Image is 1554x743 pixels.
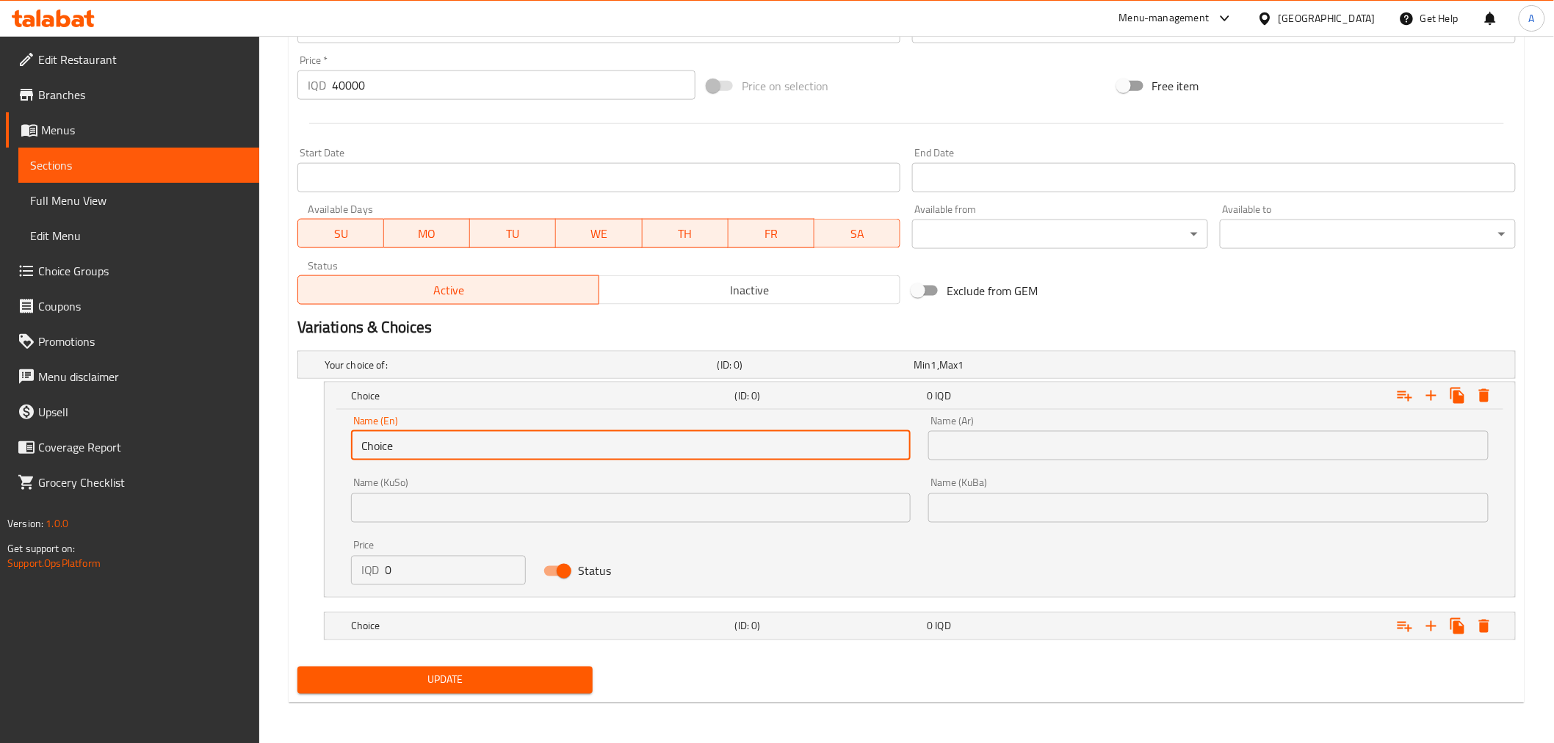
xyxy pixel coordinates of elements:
span: Menus [41,121,247,139]
span: 0 [927,386,933,405]
a: Full Menu View [18,183,259,218]
span: Price on selection [742,77,828,95]
div: Expand [325,383,1515,409]
span: Coverage Report [38,438,247,456]
p: IQD [308,76,326,94]
span: Version: [7,514,43,533]
span: 1 [931,355,937,374]
div: Expand [325,613,1515,639]
span: SU [304,223,378,244]
input: Enter name KuBa [928,493,1489,523]
span: Min [914,355,930,374]
span: TH [648,223,723,244]
button: Clone new choice [1445,383,1471,409]
button: Add choice group [1392,613,1418,639]
span: Status [578,562,611,580]
div: ​ [912,220,1208,249]
span: FR [734,223,809,244]
input: Please enter price [386,556,526,585]
span: Update [309,671,582,689]
button: Add new choice [1418,613,1445,639]
h5: Your choice of: [325,358,712,372]
a: Edit Menu [18,218,259,253]
div: , [914,358,1105,372]
span: Free item [1152,77,1199,95]
button: Active [297,275,599,305]
button: WE [556,219,642,248]
span: Branches [38,86,247,104]
div: ​ [1220,220,1516,249]
a: Coverage Report [6,430,259,465]
span: IQD [936,386,951,405]
div: Expand [298,352,1515,378]
button: SA [814,219,900,248]
a: Sections [18,148,259,183]
span: Edit Menu [30,227,247,244]
button: TU [470,219,556,248]
span: 1.0.0 [46,514,68,533]
span: Edit Restaurant [38,51,247,68]
span: TU [476,223,550,244]
h5: Choice [351,619,729,634]
span: Max [939,355,958,374]
span: Grocery Checklist [38,474,247,491]
button: Update [297,667,593,694]
span: Upsell [38,403,247,421]
div: [GEOGRAPHIC_DATA] [1279,10,1376,26]
button: TH [643,219,729,248]
button: Add new choice [1418,383,1445,409]
span: 0 [927,617,933,636]
button: FR [729,219,814,248]
a: Branches [6,77,259,112]
span: MO [390,223,464,244]
div: Menu-management [1119,10,1210,27]
button: Add choice group [1392,383,1418,409]
a: Grocery Checklist [6,465,259,500]
a: Menu disclaimer [6,359,259,394]
h2: Variations & Choices [297,316,1516,338]
a: Coupons [6,289,259,324]
span: A [1529,10,1535,26]
span: Menu disclaimer [38,368,247,385]
span: Exclude from GEM [947,282,1038,300]
input: Please enter price [332,70,695,100]
button: Inactive [599,275,900,305]
h5: (ID: 0) [735,619,922,634]
span: Coupons [38,297,247,315]
span: Get support on: [7,539,75,558]
a: Promotions [6,324,259,359]
button: MO [384,219,470,248]
button: SU [297,219,384,248]
span: Choice Groups [38,262,247,280]
span: 1 [958,355,964,374]
a: Choice Groups [6,253,259,289]
span: Promotions [38,333,247,350]
a: Support.OpsPlatform [7,554,101,573]
button: Delete Choice [1471,383,1497,409]
p: IQD [361,562,380,579]
a: Edit Restaurant [6,42,259,77]
span: SA [820,223,895,244]
input: Enter name KuSo [351,493,911,523]
button: Delete Choice [1471,613,1497,639]
span: Inactive [605,280,895,301]
h5: (ID: 0) [735,388,922,403]
span: WE [562,223,636,244]
h5: (ID: 0) [718,358,908,372]
span: Sections [30,156,247,174]
input: Enter name En [351,431,911,460]
a: Menus [6,112,259,148]
span: Full Menu View [30,192,247,209]
button: Clone new choice [1445,613,1471,639]
span: Active [304,280,593,301]
span: IQD [936,617,951,636]
h5: Choice [351,388,729,403]
a: Upsell [6,394,259,430]
input: Enter name Ar [928,431,1489,460]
